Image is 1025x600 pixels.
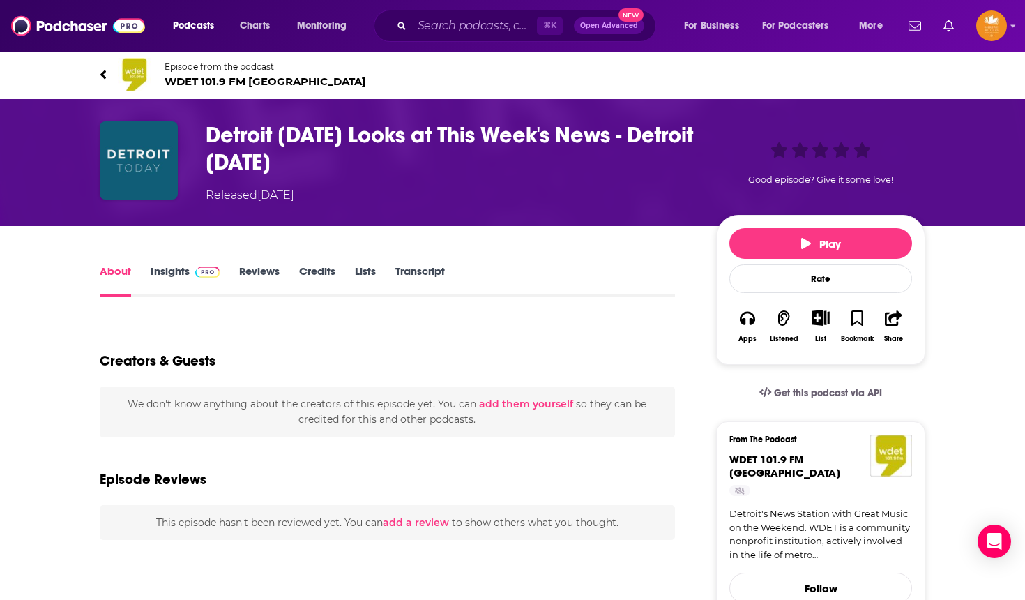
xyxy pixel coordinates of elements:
[674,15,757,37] button: open menu
[100,471,206,488] h3: Episode Reviews
[729,453,840,479] span: WDET 101.9 FM [GEOGRAPHIC_DATA]
[580,22,638,29] span: Open Advanced
[884,335,903,343] div: Share
[978,525,1011,558] div: Open Intercom Messenger
[240,16,270,36] span: Charts
[870,435,912,477] img: WDET 101.9 FM Detroit
[938,14,959,38] a: Show notifications dropdown
[100,121,178,200] img: Detroit Today Looks at This Week's News - Detroit Today
[355,264,376,297] a: Lists
[574,17,644,34] button: Open AdvancedNew
[748,376,893,410] a: Get this podcast via API
[100,352,215,370] h2: Creators & Guests
[729,228,912,259] button: Play
[151,264,220,297] a: InsightsPodchaser Pro
[618,8,644,22] span: New
[173,16,214,36] span: Podcasts
[849,15,900,37] button: open menu
[479,398,573,410] button: add them yourself
[195,267,220,278] img: Podchaser Pro
[976,10,1007,41] img: User Profile
[729,507,912,562] a: Detroit's News Station with Great Music on the Weekend. WDET is a community nonprofit institution...
[231,15,278,37] a: Charts
[299,264,335,297] a: Credits
[239,264,280,297] a: Reviews
[100,58,512,91] a: WDET 101.9 FM DetroitEpisode from the podcastWDET 101.9 FM [GEOGRAPHIC_DATA]
[383,515,449,530] button: add a review
[412,15,537,37] input: Search podcasts, credits, & more...
[903,14,927,38] a: Show notifications dropdown
[100,264,131,297] a: About
[118,58,151,91] img: WDET 101.9 FM Detroit
[738,335,757,343] div: Apps
[803,301,839,352] div: Show More ButtonList
[839,301,875,352] button: Bookmark
[762,16,829,36] span: For Podcasters
[729,453,840,479] a: WDET 101.9 FM Detroit
[748,174,893,185] span: Good episode? Give it some love!
[684,16,739,36] span: For Business
[156,516,618,529] span: This episode hasn't been reviewed yet. You can to show others what you thought.
[395,264,445,297] a: Transcript
[11,13,145,39] img: Podchaser - Follow, Share and Rate Podcasts
[297,16,347,36] span: Monitoring
[206,187,294,204] div: Released [DATE]
[859,16,883,36] span: More
[163,15,232,37] button: open menu
[206,121,694,176] h1: Detroit Today Looks at This Week's News - Detroit Today
[976,10,1007,41] button: Show profile menu
[770,335,798,343] div: Listened
[729,435,901,444] h3: From The Podcast
[976,10,1007,41] span: Logged in as ShreveWilliams
[815,334,826,343] div: List
[729,264,912,293] div: Rate
[801,237,841,250] span: Play
[876,301,912,352] button: Share
[165,61,366,72] span: Episode from the podcast
[128,398,646,426] span: We don't know anything about the creators of this episode yet . You can so they can be credited f...
[537,17,563,35] span: ⌘ K
[841,335,874,343] div: Bookmark
[287,15,365,37] button: open menu
[165,75,366,88] span: WDET 101.9 FM [GEOGRAPHIC_DATA]
[806,310,835,325] button: Show More Button
[729,301,766,352] button: Apps
[387,10,669,42] div: Search podcasts, credits, & more...
[753,15,849,37] button: open menu
[774,387,882,399] span: Get this podcast via API
[766,301,802,352] button: Listened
